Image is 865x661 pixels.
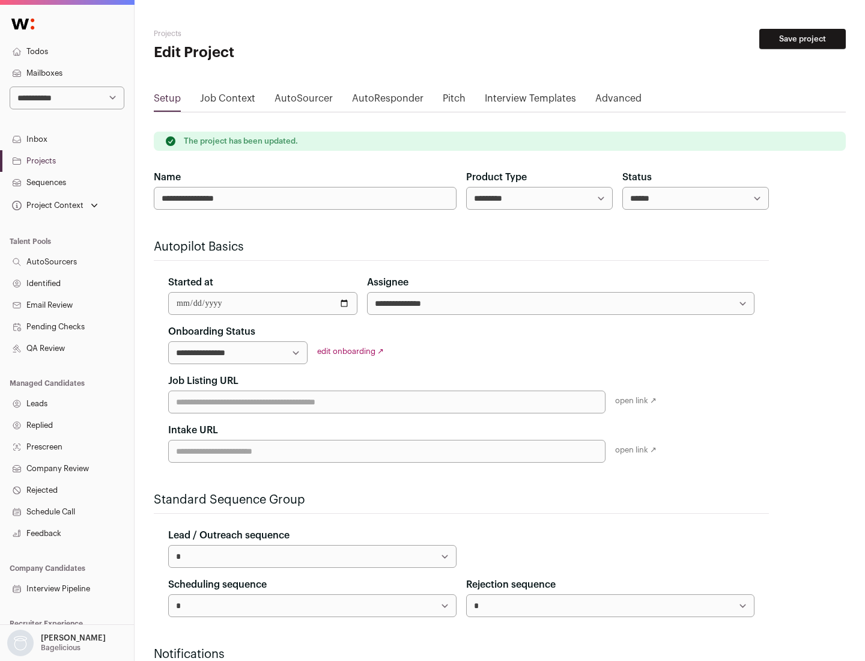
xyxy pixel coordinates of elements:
label: Job Listing URL [168,374,238,388]
a: AutoResponder [352,91,423,111]
label: Onboarding Status [168,324,255,339]
div: Project Context [10,201,83,210]
a: AutoSourcer [275,91,333,111]
h2: Standard Sequence Group [154,492,769,508]
label: Assignee [367,275,408,290]
label: Lead / Outreach sequence [168,528,290,543]
h1: Edit Project [154,43,384,62]
img: Wellfound [5,12,41,36]
label: Rejection sequence [466,577,556,592]
a: Setup [154,91,181,111]
button: Open dropdown [5,630,108,656]
a: Advanced [595,91,642,111]
label: Status [622,170,652,184]
h2: Autopilot Basics [154,239,769,255]
p: The project has been updated. [184,136,298,146]
a: Pitch [443,91,466,111]
button: Save project [759,29,846,49]
button: Open dropdown [10,197,100,214]
a: Job Context [200,91,255,111]
label: Product Type [466,170,527,184]
label: Intake URL [168,423,218,437]
h2: Projects [154,29,384,38]
label: Name [154,170,181,184]
img: nopic.png [7,630,34,656]
p: Bagelicious [41,643,80,653]
label: Started at [168,275,213,290]
label: Scheduling sequence [168,577,267,592]
a: edit onboarding ↗ [317,347,384,355]
p: [PERSON_NAME] [41,633,106,643]
a: Interview Templates [485,91,576,111]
